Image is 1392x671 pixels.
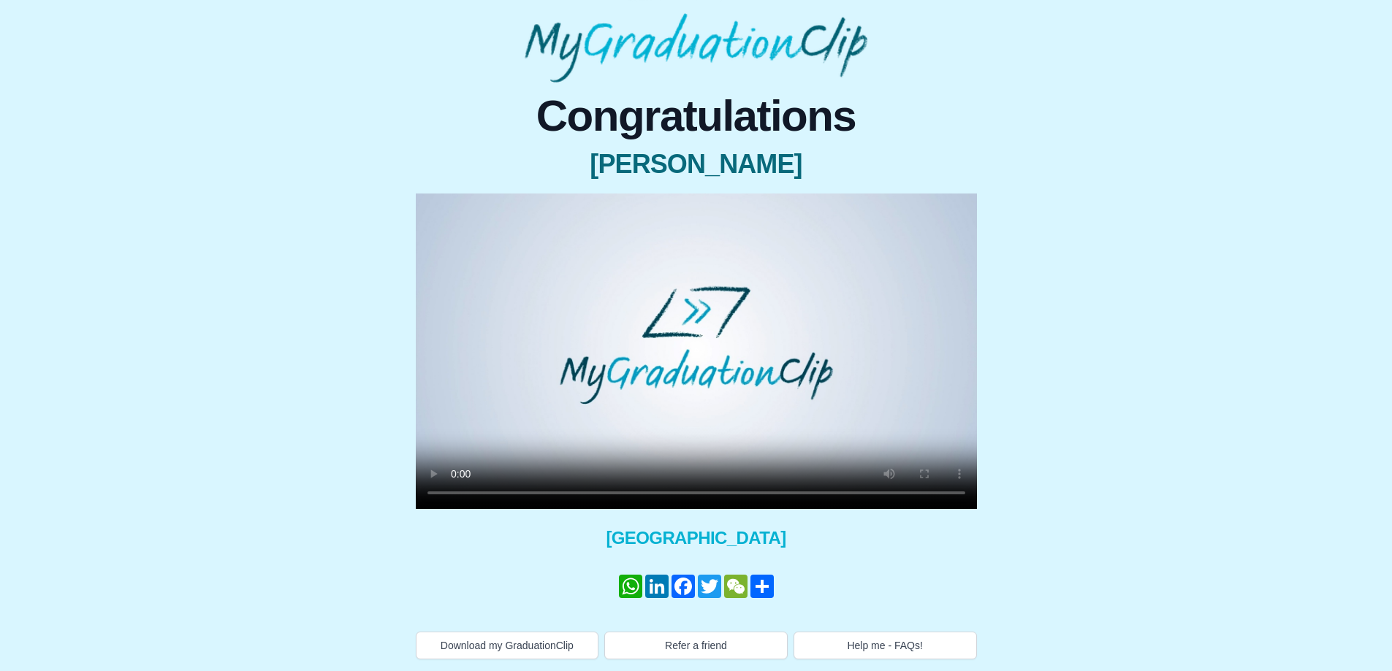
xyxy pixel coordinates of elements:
span: Congratulations [416,94,977,138]
a: Twitter [696,575,723,598]
a: Share [749,575,775,598]
button: Help me - FAQs! [794,632,977,659]
a: LinkedIn [644,575,670,598]
a: WhatsApp [617,575,644,598]
span: [GEOGRAPHIC_DATA] [416,526,977,550]
span: [PERSON_NAME] [416,150,977,179]
a: WeChat [723,575,749,598]
button: Download my GraduationClip [416,632,599,659]
button: Refer a friend [604,632,788,659]
a: Facebook [670,575,696,598]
